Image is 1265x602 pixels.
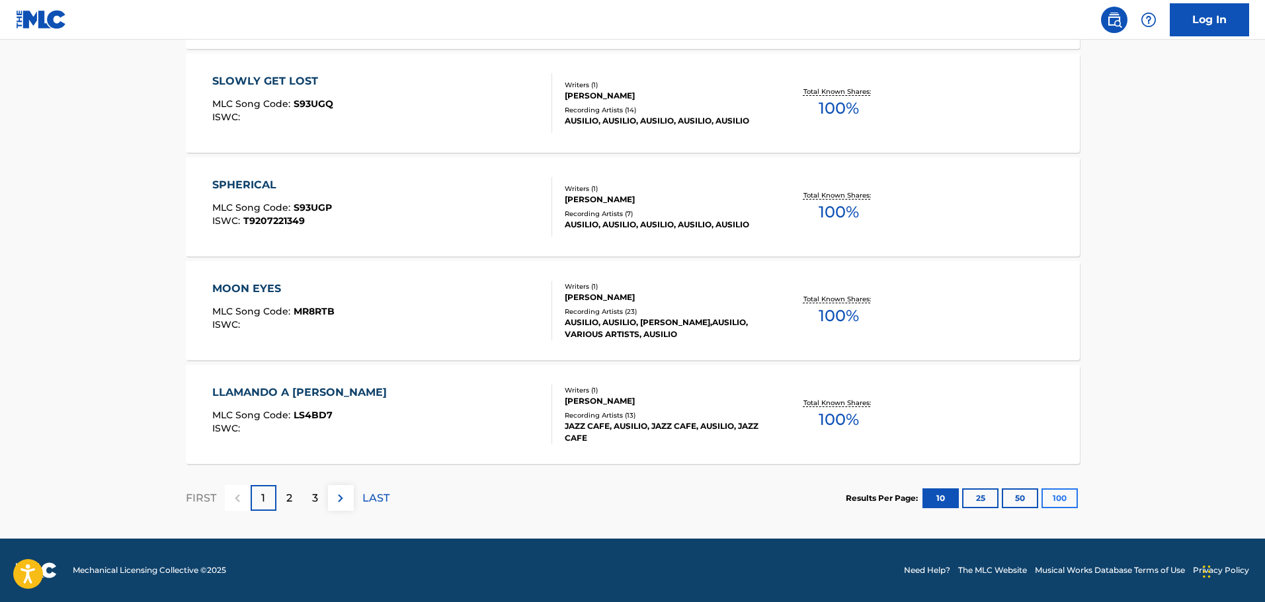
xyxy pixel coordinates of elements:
[1041,488,1078,508] button: 100
[186,157,1080,256] a: SPHERICALMLC Song Code:S93UGPISWC:T9207221349Writers (1)[PERSON_NAME]Recording Artists (7)AUSILIO...
[962,488,999,508] button: 25
[922,488,959,508] button: 10
[243,215,305,227] span: T9207221349
[261,490,265,506] p: 1
[286,490,292,506] p: 2
[73,564,226,576] span: Mechanical Licensing Collective © 2025
[819,304,859,328] span: 100 %
[819,96,859,120] span: 100 %
[212,281,335,297] div: MOON EYES
[904,564,950,576] a: Need Help?
[565,420,764,444] div: JAZZ CAFE, AUSILIO, JAZZ CAFE, AUSILIO, JAZZ CAFE
[803,190,874,200] p: Total Known Shares:
[294,202,332,213] span: S93UGP
[294,409,333,421] span: LS4BD7
[819,200,859,224] span: 100 %
[565,307,764,317] div: Recording Artists ( 23 )
[212,385,393,400] div: LLAMANDO A [PERSON_NAME]
[565,291,764,303] div: [PERSON_NAME]
[1135,7,1162,33] div: Help
[212,319,243,330] span: ISWC :
[212,215,243,227] span: ISWC :
[1203,552,1211,591] div: Drag
[294,98,333,110] span: S93UGQ
[803,398,874,408] p: Total Known Shares:
[565,219,764,231] div: AUSILIO, AUSILIO, AUSILIO, AUSILIO, AUSILIO
[212,98,294,110] span: MLC Song Code :
[565,115,764,127] div: AUSILIO, AUSILIO, AUSILIO, AUSILIO, AUSILIO
[212,422,243,434] span: ISWC :
[212,177,332,193] div: SPHERICAL
[212,111,243,123] span: ISWC :
[565,385,764,395] div: Writers ( 1 )
[565,194,764,206] div: [PERSON_NAME]
[565,410,764,420] div: Recording Artists ( 13 )
[16,562,57,578] img: logo
[565,317,764,340] div: AUSILIO, AUSILIO, [PERSON_NAME],AUSILIO, VARIOUS ARTISTS, AUSILIO
[1002,488,1038,508] button: 50
[565,90,764,102] div: [PERSON_NAME]
[333,490,348,506] img: right
[1106,12,1122,28] img: search
[212,73,333,89] div: SLOWLY GET LOST
[16,10,67,29] img: MLC Logo
[1035,564,1185,576] a: Musical Works Database Terms of Use
[565,184,764,194] div: Writers ( 1 )
[186,490,216,506] p: FIRST
[803,294,874,304] p: Total Known Shares:
[958,564,1027,576] a: The MLC Website
[846,492,921,504] p: Results Per Page:
[212,409,294,421] span: MLC Song Code :
[294,305,335,317] span: MR8RTB
[565,209,764,219] div: Recording Artists ( 7 )
[312,490,318,506] p: 3
[1101,7,1127,33] a: Public Search
[1199,539,1265,602] iframe: Chat Widget
[1193,564,1249,576] a: Privacy Policy
[186,365,1080,464] a: LLAMANDO A [PERSON_NAME]MLC Song Code:LS4BD7ISWC:Writers (1)[PERSON_NAME]Recording Artists (13)JA...
[1170,3,1249,36] a: Log In
[186,261,1080,360] a: MOON EYESMLC Song Code:MR8RTBISWC:Writers (1)[PERSON_NAME]Recording Artists (23)AUSILIO, AUSILIO,...
[565,80,764,90] div: Writers ( 1 )
[819,408,859,432] span: 100 %
[1141,12,1157,28] img: help
[565,105,764,115] div: Recording Artists ( 14 )
[803,87,874,96] p: Total Known Shares:
[565,282,764,291] div: Writers ( 1 )
[565,395,764,407] div: [PERSON_NAME]
[362,490,389,506] p: LAST
[186,54,1080,153] a: SLOWLY GET LOSTMLC Song Code:S93UGQISWC:Writers (1)[PERSON_NAME]Recording Artists (14)AUSILIO, AU...
[212,305,294,317] span: MLC Song Code :
[212,202,294,213] span: MLC Song Code :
